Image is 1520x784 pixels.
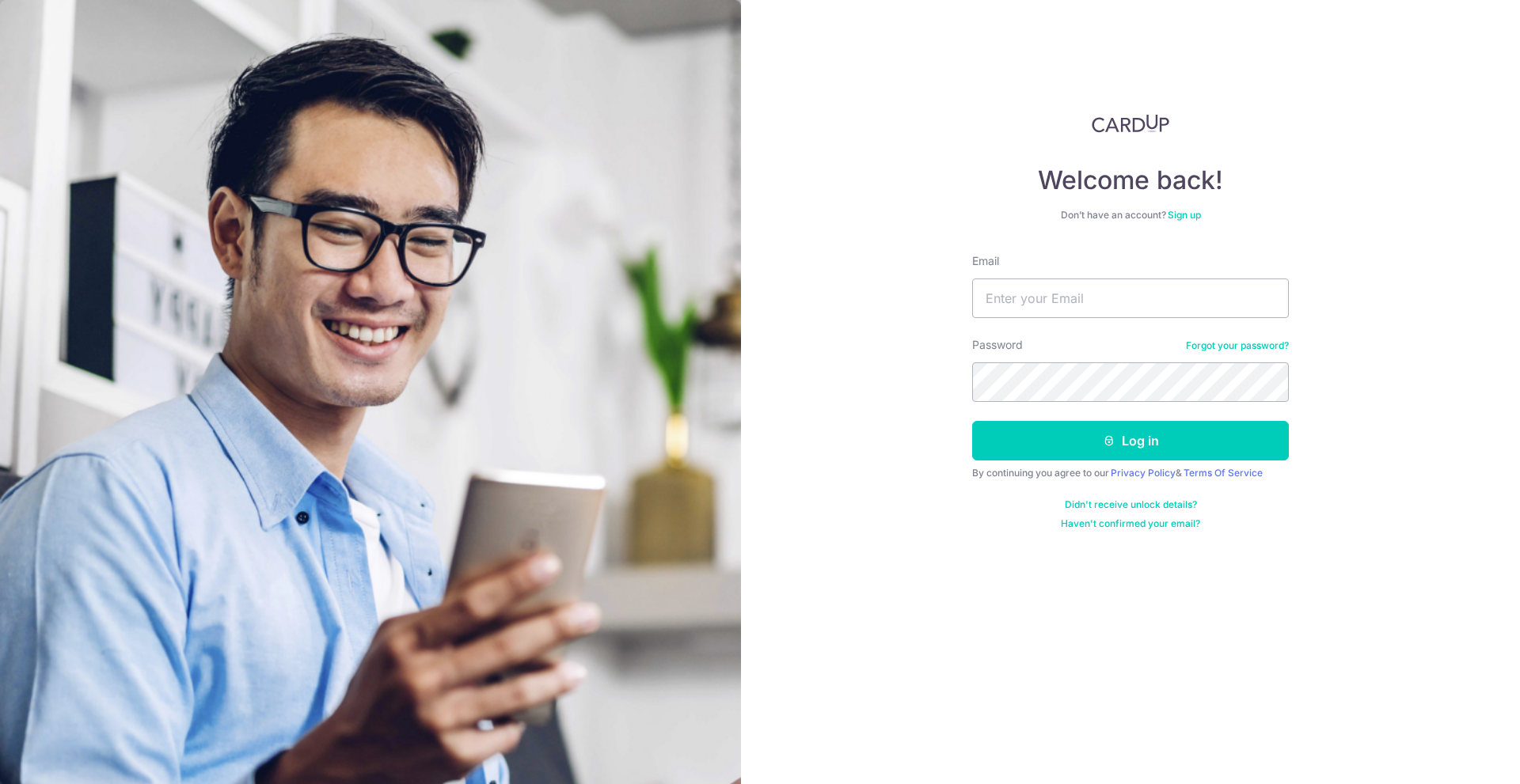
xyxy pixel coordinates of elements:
[1061,517,1200,530] a: Haven't confirmed your email?
[972,467,1289,479] div: By continuing you agree to our &
[972,337,1023,353] label: Password
[972,253,999,269] label: Email
[1111,467,1176,479] a: Privacy Policy
[972,209,1289,222] div: Don’t have an account?
[972,165,1289,196] h4: Welcome back!
[972,421,1289,460] button: Log in
[1065,498,1197,511] a: Didn't receive unlock details?
[1186,339,1289,352] a: Forgot your password?
[1092,114,1169,133] img: CardUp Logo
[972,278,1289,318] input: Enter your Email
[1168,209,1201,221] a: Sign up
[1184,467,1263,479] a: Terms Of Service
